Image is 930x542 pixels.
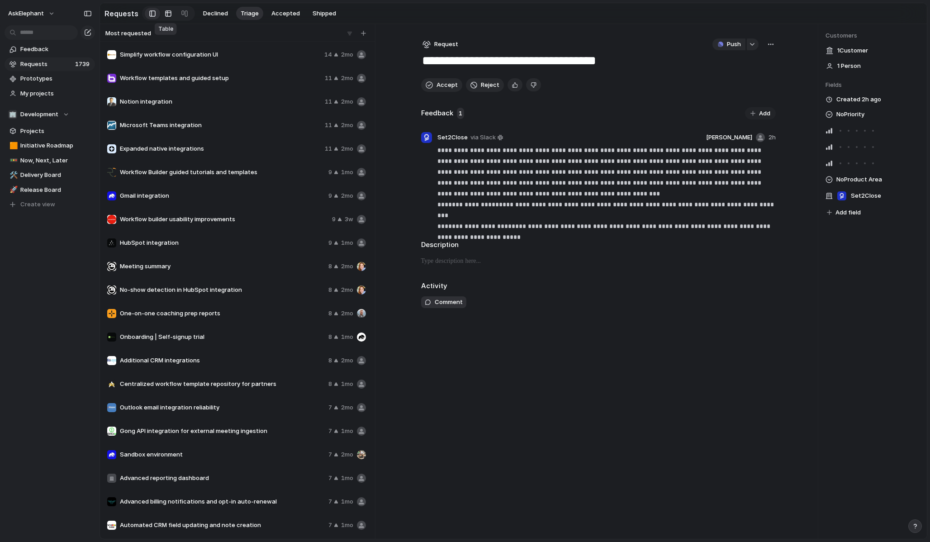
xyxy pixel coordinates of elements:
[308,7,341,20] button: Shipped
[5,168,95,182] a: 🛠️Delivery Board
[745,107,776,120] button: Add
[20,171,92,180] span: Delivery Board
[835,208,861,217] span: Add field
[120,403,325,412] span: Outlook email integration reliability
[5,87,95,100] a: My projects
[826,31,920,40] span: Customers
[837,62,861,71] span: 1 Person
[236,7,263,20] button: Triage
[271,9,300,18] span: Accepted
[421,281,447,291] h2: Activity
[8,156,17,165] button: 🚥
[466,78,504,92] button: Reject
[328,168,332,177] span: 9
[332,215,336,224] span: 9
[328,191,332,200] span: 9
[341,333,353,342] span: 1mo
[20,185,92,195] span: Release Board
[120,262,325,271] span: Meeting summary
[727,40,741,49] span: Push
[120,356,325,365] span: Additional CRM integrations
[826,81,920,90] span: Fields
[341,474,353,483] span: 1mo
[706,133,752,142] span: [PERSON_NAME]
[120,333,325,342] span: Onboarding | Self-signup trial
[836,109,864,120] span: No Priority
[313,9,336,18] span: Shipped
[341,144,353,153] span: 2mo
[20,74,92,83] span: Prototypes
[8,9,44,18] span: AskElephant
[20,110,58,119] span: Development
[120,380,325,389] span: Centralized workflow template repository for partners
[8,110,17,119] div: 🏢
[341,403,353,412] span: 2mo
[759,109,770,118] span: Add
[341,74,353,83] span: 2mo
[20,45,92,54] span: Feedback
[241,9,259,18] span: Triage
[9,155,16,166] div: 🚥
[341,168,353,177] span: 1mo
[457,108,464,119] span: 1
[421,38,460,50] button: Request
[120,521,325,530] span: Automated CRM field updating and note creation
[421,296,466,308] button: Comment
[120,50,321,59] span: Simplify workflow configuration UI
[341,262,353,271] span: 2mo
[104,8,138,19] h2: Requests
[345,215,353,224] span: 3w
[851,191,881,200] span: Set2Close
[120,168,325,177] span: Workflow Builder guided tutorials and templates
[5,43,95,56] a: Feedback
[120,74,321,83] span: Workflow templates and guided setup
[437,81,458,90] span: Accept
[341,238,353,247] span: 1mo
[120,474,325,483] span: Advanced reporting dashboard
[155,23,177,35] div: Table
[341,380,353,389] span: 1mo
[120,497,325,506] span: Advanced billing notifications and opt-in auto-renewal
[341,50,353,59] span: 2mo
[5,139,95,152] a: 🟧Initiative Roadmap
[5,108,95,121] button: 🏢Development
[9,141,16,151] div: 🟧
[421,240,776,250] h2: Description
[341,285,353,295] span: 2mo
[9,170,16,181] div: 🛠️
[328,497,332,506] span: 7
[328,427,332,436] span: 7
[4,6,60,21] button: AskElephant
[325,121,332,130] span: 11
[481,81,499,90] span: Reject
[75,60,91,69] span: 1739
[120,191,325,200] span: Gmail integration
[712,38,745,50] button: Push
[328,450,332,459] span: 7
[20,141,92,150] span: Initiative Roadmap
[437,133,468,142] span: Set2Close
[769,133,776,142] span: 2h
[267,7,304,20] button: Accepted
[328,285,332,295] span: 8
[199,7,232,20] button: Declined
[120,309,325,318] span: One-on-one coaching prep reports
[5,154,95,167] a: 🚥Now, Next, Later
[836,95,881,104] span: Created 2h ago
[5,183,95,197] div: 🚀Release Board
[325,74,332,83] span: 11
[434,40,458,49] span: Request
[120,121,321,130] span: Microsoft Teams integration
[341,356,353,365] span: 2mo
[20,156,92,165] span: Now, Next, Later
[341,427,353,436] span: 1mo
[9,185,16,195] div: 🚀
[836,174,882,185] span: No Product Area
[421,78,462,92] button: Accept
[120,238,325,247] span: HubSpot integration
[104,28,162,39] button: Most requested
[20,127,92,136] span: Projects
[328,262,332,271] span: 8
[8,141,17,150] button: 🟧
